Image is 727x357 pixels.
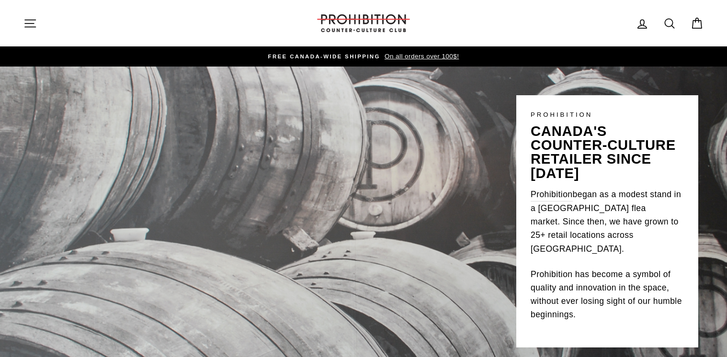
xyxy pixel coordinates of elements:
[382,53,459,60] span: On all orders over 100$!
[531,188,684,256] p: began as a modest stand in a [GEOGRAPHIC_DATA] flea market. Since then, we have grown to 25+ reta...
[268,54,380,59] span: FREE CANADA-WIDE SHIPPING
[531,268,684,322] p: Prohibition has become a symbol of quality and innovation in the space, without ever losing sight...
[26,51,701,62] a: FREE CANADA-WIDE SHIPPING On all orders over 100$!
[531,124,684,180] p: canada's counter-culture retailer since [DATE]
[531,188,573,201] a: Prohibition
[531,110,684,120] p: PROHIBITION
[316,14,411,32] img: PROHIBITION COUNTER-CULTURE CLUB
